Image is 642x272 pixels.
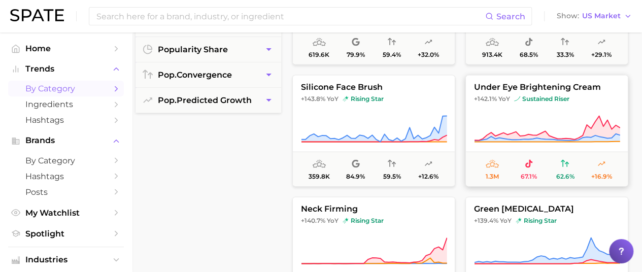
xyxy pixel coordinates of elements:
[8,205,124,221] a: My Watchlist
[514,94,569,103] span: sustained riser
[424,36,432,48] span: popularity predicted growth: Likely
[352,36,360,48] span: popularity share: Google
[25,64,107,74] span: Trends
[500,216,512,224] span: YoY
[418,51,439,58] span: +32.0%
[10,9,64,21] img: SPATE
[8,96,124,112] a: Ingredients
[486,158,499,170] span: average monthly popularity: Medium Popularity
[486,36,499,48] span: average monthly popularity: Medium Popularity
[383,173,401,180] span: 59.5%
[556,51,573,58] span: 33.3%
[8,81,124,96] a: by Category
[561,158,569,170] span: popularity convergence: High Convergence
[8,153,124,168] a: by Category
[8,133,124,148] button: Brands
[136,62,281,87] button: pop.convergence
[313,36,326,48] span: average monthly popularity: Low Popularity
[388,158,396,170] span: popularity convergence: Medium Convergence
[158,70,232,80] span: convergence
[25,187,107,197] span: Posts
[8,168,124,184] a: Hashtags
[158,95,252,105] span: predicted growth
[136,88,281,113] button: pop.predicted growth
[25,229,107,239] span: Spotlight
[591,51,612,58] span: +29.1%
[346,173,365,180] span: 84.9%
[597,158,605,170] span: popularity predicted growth: Uncertain
[498,94,510,103] span: YoY
[343,216,384,224] span: rising star
[582,13,621,19] span: US Market
[465,75,628,186] button: under eye brightening cream+142.1% YoYsustained risersustained riser1.3m67.1%62.6%+16.9%
[8,112,124,128] a: Hashtags
[25,44,107,53] span: Home
[352,158,360,170] span: popularity share: Google
[474,94,497,102] span: +142.1%
[347,51,365,58] span: 79.9%
[327,94,339,103] span: YoY
[25,208,107,218] span: My Watchlist
[158,45,228,54] span: popularity share
[591,173,612,180] span: +16.9%
[521,173,537,180] span: 67.1%
[25,115,107,125] span: Hashtags
[597,36,605,48] span: popularity predicted growth: Likely
[8,41,124,56] a: Home
[301,94,325,102] span: +143.8%
[557,13,579,19] span: Show
[525,158,533,170] span: popularity share: TikTok
[293,204,455,213] span: neck firming
[466,82,628,91] span: under eye brightening cream
[486,173,499,180] span: 1.3m
[554,10,634,23] button: ShowUS Market
[309,173,330,180] span: 359.8k
[8,184,124,200] a: Posts
[343,217,349,223] img: rising star
[383,51,401,58] span: 59.4%
[8,226,124,242] a: Spotlight
[482,51,502,58] span: 913.4k
[516,216,557,224] span: rising star
[25,99,107,109] span: Ingredients
[309,51,329,58] span: 619.6k
[25,136,107,145] span: Brands
[388,36,396,48] span: popularity convergence: Medium Convergence
[525,36,533,48] span: popularity share: TikTok
[556,173,574,180] span: 62.6%
[136,37,281,62] button: popularity share
[418,173,438,180] span: +12.6%
[8,252,124,267] button: Industries
[496,12,525,21] span: Search
[25,156,107,165] span: by Category
[343,94,384,103] span: rising star
[292,75,455,186] button: silicone face brush+143.8% YoYrising starrising star359.8k84.9%59.5%+12.6%
[520,51,538,58] span: 68.5%
[516,217,522,223] img: rising star
[95,8,485,25] input: Search here for a brand, industry, or ingredient
[25,84,107,93] span: by Category
[25,255,107,264] span: Industries
[327,216,339,224] span: YoY
[293,82,455,91] span: silicone face brush
[514,95,520,101] img: sustained riser
[313,158,326,170] span: average monthly popularity: Low Popularity
[8,61,124,77] button: Trends
[424,158,432,170] span: popularity predicted growth: Uncertain
[466,204,628,213] span: green [MEDICAL_DATA]
[343,95,349,101] img: rising star
[158,70,177,80] abbr: popularity index
[301,216,325,224] span: +140.7%
[561,36,569,48] span: popularity convergence: Low Convergence
[158,95,177,105] abbr: popularity index
[25,172,107,181] span: Hashtags
[474,216,498,224] span: +139.4%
